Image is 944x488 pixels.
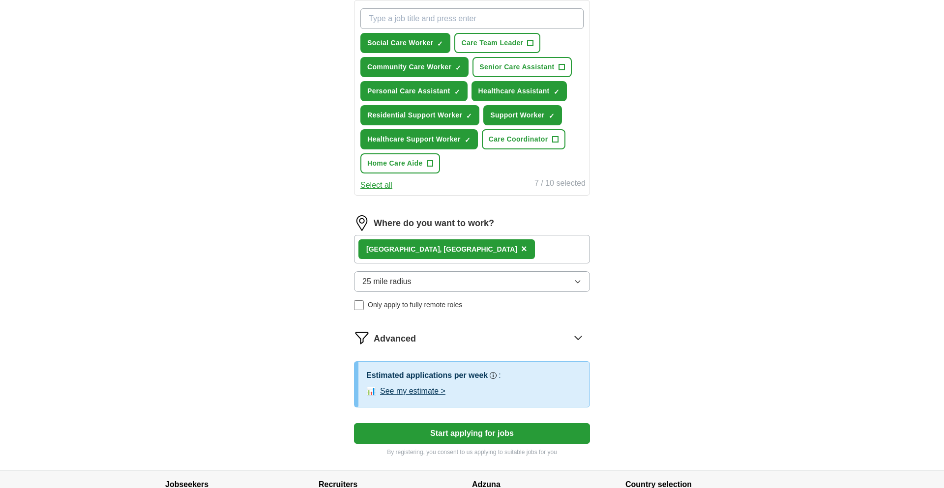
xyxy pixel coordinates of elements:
span: ✓ [455,64,461,72]
button: Social Care Worker✓ [360,33,450,53]
span: Healthcare Support Worker [367,134,461,144]
span: ✓ [554,88,560,96]
p: By registering, you consent to us applying to suitable jobs for you [354,448,590,457]
button: Personal Care Assistant✓ [360,81,468,101]
button: Care Team Leader [454,33,540,53]
span: Community Care Worker [367,62,451,72]
button: See my estimate > [380,385,445,397]
span: Home Care Aide [367,158,423,169]
span: ✓ [549,112,555,120]
span: × [521,243,527,254]
span: Support Worker [490,110,544,120]
button: 25 mile radius [354,271,590,292]
button: Healthcare Assistant✓ [472,81,567,101]
span: Care Coordinator [489,134,548,144]
span: Personal Care Assistant [367,86,450,96]
div: 7 / 10 selected [534,177,586,191]
button: Home Care Aide [360,153,440,173]
input: Only apply to fully remote roles [354,300,364,310]
input: Type a job title and press enter [360,8,584,29]
img: filter [354,330,370,345]
img: location.png [354,215,370,231]
button: Select all [360,179,392,191]
span: 📊 [366,385,376,397]
span: Healthcare Assistant [478,86,550,96]
span: ✓ [465,136,471,144]
span: Senior Care Assistant [479,62,554,72]
button: Care Coordinator [482,129,565,149]
button: × [521,242,527,257]
span: Care Team Leader [461,38,523,48]
h3: : [499,370,501,381]
button: Community Care Worker✓ [360,57,469,77]
label: Where do you want to work? [374,217,494,230]
button: Support Worker✓ [483,105,561,125]
span: ✓ [454,88,460,96]
button: Residential Support Worker✓ [360,105,479,125]
button: Senior Care Assistant [472,57,571,77]
span: ✓ [466,112,472,120]
span: Advanced [374,332,416,345]
span: Social Care Worker [367,38,433,48]
div: [GEOGRAPHIC_DATA], [GEOGRAPHIC_DATA] [366,244,517,255]
span: Only apply to fully remote roles [368,300,462,310]
span: Residential Support Worker [367,110,462,120]
h3: Estimated applications per week [366,370,488,381]
span: ✓ [437,40,443,48]
button: Healthcare Support Worker✓ [360,129,478,149]
span: 25 mile radius [362,276,412,287]
button: Start applying for jobs [354,423,590,444]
